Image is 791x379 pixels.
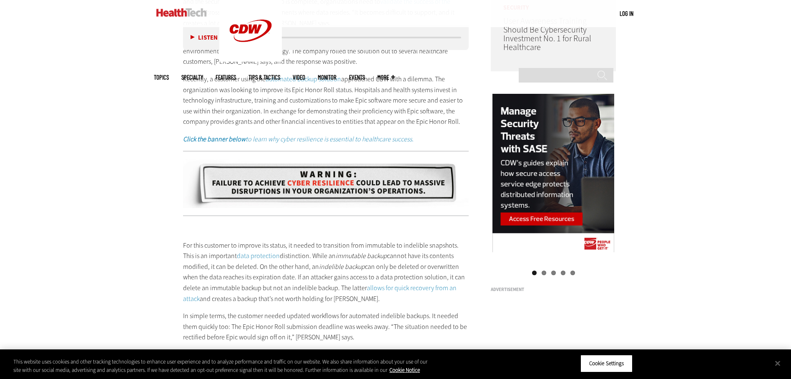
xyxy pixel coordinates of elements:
[492,94,614,254] img: sase right rail
[620,10,633,17] a: Log in
[532,271,537,275] a: 1
[349,74,365,80] a: Events
[216,74,236,80] a: Features
[542,271,546,275] a: 2
[181,74,203,80] span: Specialty
[620,9,633,18] div: User menu
[491,287,616,292] h3: Advertisement
[551,271,556,275] a: 3
[319,262,365,271] em: indelible backup
[219,55,282,64] a: CDW
[561,271,565,275] a: 4
[183,311,469,343] p: In simple terms, the customer needed updated workflows for automated indelible backups. It needed...
[183,74,469,127] p: Recently, a customer using the approached CDW with a dilemma. The organization was looking to imp...
[318,74,336,80] a: MonITor
[237,251,280,260] a: data protection
[580,355,633,372] button: Cookie Settings
[183,135,414,143] a: Click the banner belowto learn why cyber resilience is essential to healthcare success.
[13,358,435,374] div: This website uses cookies and other tracking technologies to enhance user experience and to analy...
[249,74,280,80] a: Tips & Tactics
[293,74,305,80] a: Video
[336,251,387,260] em: immutable backup
[183,135,414,143] em: to learn why cyber resilience is essential to healthcare success.
[183,135,246,143] strong: Click the banner below
[570,271,575,275] a: 5
[183,240,469,304] p: For this customer to improve its status, it needed to transition from immutable to indelible snap...
[377,74,395,80] span: More
[768,354,787,372] button: Close
[156,8,207,17] img: Home
[154,74,169,80] span: Topics
[389,366,420,374] a: More information about your privacy
[183,159,469,208] img: x-cyberresillience4-static-2024-na-desktop
[183,284,457,303] a: allows for quick recovery from an attack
